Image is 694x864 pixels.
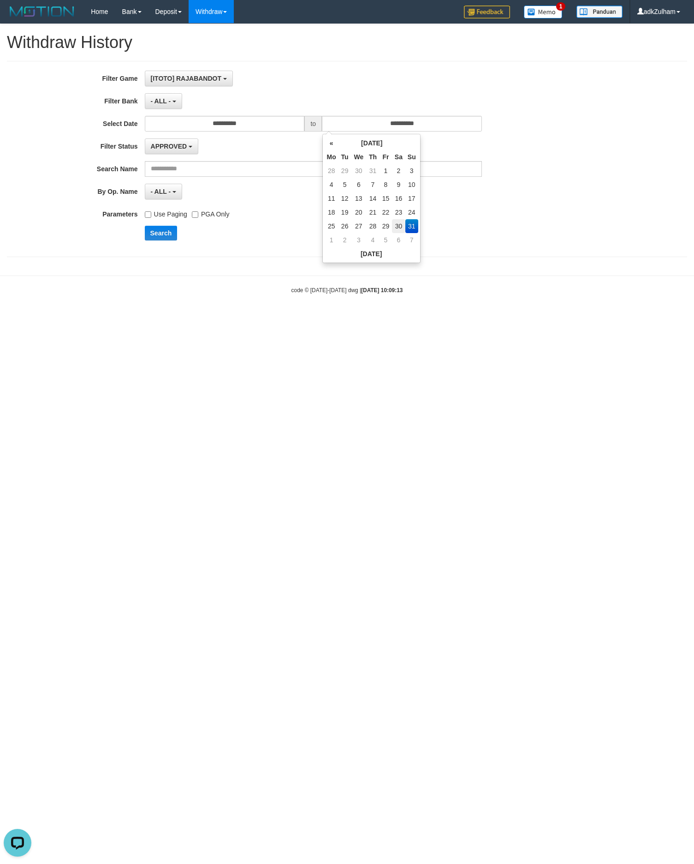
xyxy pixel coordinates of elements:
[192,211,198,218] input: PGA Only
[361,287,403,294] strong: [DATE] 10:09:13
[325,247,418,261] th: [DATE]
[380,219,392,233] td: 29
[145,71,233,86] button: [ITOTO] RAJABANDOT
[380,164,392,178] td: 1
[380,178,392,192] td: 8
[405,178,418,192] td: 10
[325,219,338,233] td: 25
[338,150,351,164] th: Tu
[338,233,351,247] td: 2
[192,206,229,219] label: PGA Only
[380,233,392,247] td: 5
[338,219,351,233] td: 26
[392,150,405,164] th: Sa
[366,178,380,192] td: 7
[405,192,418,205] td: 17
[151,143,187,150] span: APPROVED
[151,75,221,82] span: [ITOTO] RAJABANDOT
[304,116,322,132] span: to
[7,5,77,18] img: MOTION_logo.png
[145,184,182,199] button: - ALL -
[4,4,31,31] button: Open LiveChat chat widget
[392,164,405,178] td: 2
[392,219,405,233] td: 30
[464,6,510,18] img: Feedback.jpg
[145,206,187,219] label: Use Paging
[366,192,380,205] td: 14
[338,192,351,205] td: 12
[151,97,171,105] span: - ALL -
[351,150,366,164] th: We
[7,33,687,52] h1: Withdraw History
[366,205,380,219] td: 21
[325,233,338,247] td: 1
[392,205,405,219] td: 23
[405,219,418,233] td: 31
[145,211,151,218] input: Use Paging
[392,178,405,192] td: 9
[325,164,338,178] td: 28
[351,233,366,247] td: 3
[151,188,171,195] span: - ALL -
[524,6,563,18] img: Button%20Memo.svg
[338,164,351,178] td: 29
[338,136,405,150] th: [DATE]
[351,205,366,219] td: 20
[351,178,366,192] td: 6
[325,136,338,150] th: «
[366,233,380,247] td: 4
[556,2,566,11] span: 1
[366,150,380,164] th: Th
[380,192,392,205] td: 15
[325,192,338,205] td: 11
[405,205,418,219] td: 24
[392,192,405,205] td: 16
[291,287,403,294] small: code © [DATE]-[DATE] dwg |
[325,205,338,219] td: 18
[405,150,418,164] th: Su
[145,138,198,154] button: APPROVED
[338,205,351,219] td: 19
[351,164,366,178] td: 30
[405,164,418,178] td: 3
[145,226,178,240] button: Search
[380,205,392,219] td: 22
[405,233,418,247] td: 7
[366,164,380,178] td: 31
[325,178,338,192] td: 4
[576,6,623,18] img: panduan.png
[351,192,366,205] td: 13
[145,93,182,109] button: - ALL -
[366,219,380,233] td: 28
[338,178,351,192] td: 5
[392,233,405,247] td: 6
[351,219,366,233] td: 27
[325,150,338,164] th: Mo
[380,150,392,164] th: Fr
